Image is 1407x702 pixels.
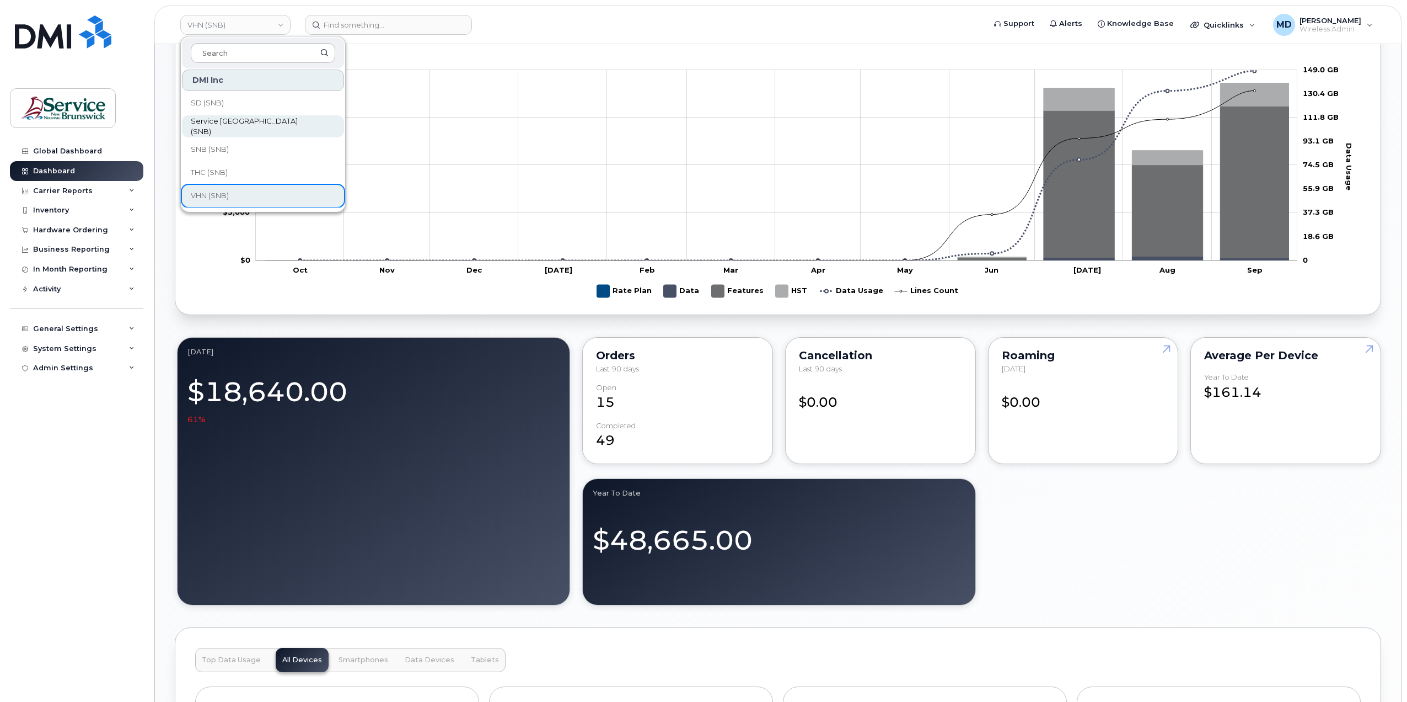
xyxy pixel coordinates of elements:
[265,106,1288,260] g: Features
[240,256,250,264] tspan: $0
[1204,351,1367,360] div: Average per Device
[596,351,759,360] div: Orders
[593,489,965,498] div: Year to Date
[191,190,229,201] span: VHN (SNB)
[1276,18,1292,31] span: MD
[1159,265,1175,274] tspan: Aug
[1059,18,1082,29] span: Alerts
[180,15,291,35] a: VHN (SNB)
[545,265,572,274] tspan: [DATE]
[799,351,962,360] div: Cancellation
[596,422,759,450] div: 49
[593,511,965,559] div: $48,665.00
[466,265,482,274] tspan: Dec
[265,257,1288,260] g: Data
[1204,20,1244,29] span: Quicklinks
[332,648,395,672] button: Smartphones
[596,364,639,373] span: Last 90 days
[724,265,739,274] tspan: Mar
[1183,14,1263,36] div: Quicklinks
[597,280,960,302] g: Legend
[1303,136,1334,145] tspan: 93.1 GB
[202,656,261,664] span: Top Data Usage
[464,648,506,672] button: Tablets
[195,648,267,672] button: Top Data Usage
[1002,351,1165,360] div: Roaming
[1002,384,1165,412] div: $0.00
[1204,373,1367,402] div: $161.14
[799,364,842,373] span: Last 90 days
[1042,13,1090,35] a: Alerts
[223,208,250,216] g: $0
[182,70,344,91] div: DMI Inc
[596,384,616,392] div: Open
[405,656,454,664] span: Data Devices
[182,92,344,114] a: SD (SNB)
[265,83,1288,260] g: HST
[182,139,344,161] a: SNB (SNB)
[799,384,962,412] div: $0.00
[1303,89,1339,98] tspan: 130.4 GB
[1299,16,1361,25] span: [PERSON_NAME]
[1303,184,1334,193] tspan: 55.9 GB
[191,43,335,63] input: Search
[776,280,809,302] g: HST
[182,162,344,184] a: THC (SNB)
[985,265,999,274] tspan: Jun
[1299,25,1361,34] span: Wireless Admin
[596,422,636,430] div: completed
[1003,18,1034,29] span: Support
[191,116,318,137] span: Service [GEOGRAPHIC_DATA] (SNB)
[305,15,472,35] input: Find something...
[187,370,560,425] div: $18,640.00
[1303,65,1339,74] tspan: 149.0 GB
[339,656,388,664] span: Smartphones
[1303,113,1339,121] tspan: 111.8 GB
[1107,18,1174,29] span: Knowledge Base
[1247,265,1263,274] tspan: Sep
[712,280,765,302] g: Features
[187,414,206,425] span: 61%
[1073,265,1101,274] tspan: [DATE]
[182,185,344,207] a: VHN (SNB)
[187,348,560,357] div: September 2025
[895,280,960,302] g: Lines Count
[293,265,308,274] tspan: Oct
[471,656,499,664] span: Tablets
[640,265,655,274] tspan: Feb
[203,65,1354,302] g: Chart
[182,115,344,137] a: Service [GEOGRAPHIC_DATA] (SNB)
[597,280,653,302] g: Rate Plan
[1303,256,1308,264] tspan: 0
[1090,13,1182,35] a: Knowledge Base
[1265,14,1381,36] div: Matthew Deveau
[897,265,913,274] tspan: May
[1345,142,1354,190] tspan: Data Usage
[1303,160,1334,169] tspan: 74.5 GB
[820,280,884,302] g: Data Usage
[398,648,461,672] button: Data Devices
[664,280,701,302] g: Data
[1204,373,1249,381] div: Year to Date
[596,384,759,412] div: 15
[810,265,825,274] tspan: Apr
[1002,364,1025,373] span: [DATE]
[1303,232,1334,241] tspan: 18.6 GB
[191,167,228,178] span: THC (SNB)
[191,98,224,109] span: SD (SNB)
[1303,208,1334,216] tspan: 37.3 GB
[380,265,395,274] tspan: Nov
[223,208,250,216] tspan: $5,000
[986,13,1042,35] a: Support
[191,144,229,155] span: SNB (SNB)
